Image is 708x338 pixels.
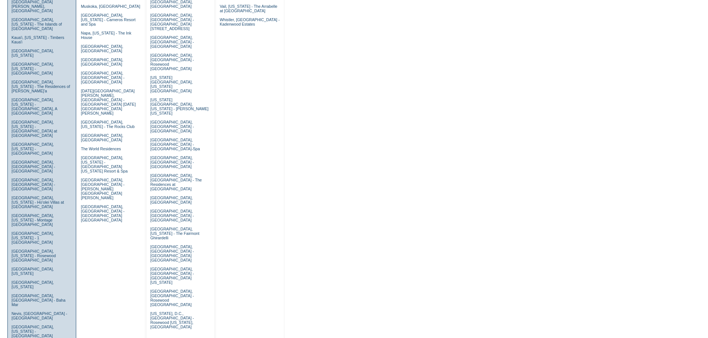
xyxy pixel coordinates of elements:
a: The World Residences [81,147,121,151]
a: [GEOGRAPHIC_DATA], [US_STATE] - The Fairmont Ghirardelli [150,227,199,240]
a: [GEOGRAPHIC_DATA], [GEOGRAPHIC_DATA] - [GEOGRAPHIC_DATA] [150,35,194,49]
a: [GEOGRAPHIC_DATA], [US_STATE] - [GEOGRAPHIC_DATA] [US_STATE] Resort & Spa [81,155,128,173]
a: Napa, [US_STATE] - The Ink House [81,31,132,40]
a: [GEOGRAPHIC_DATA], [GEOGRAPHIC_DATA] - [GEOGRAPHIC_DATA] [12,178,55,191]
a: [DATE][GEOGRAPHIC_DATA][PERSON_NAME], [GEOGRAPHIC_DATA] - [GEOGRAPHIC_DATA] [DATE][GEOGRAPHIC_DAT... [81,89,136,115]
a: Muskoka, [GEOGRAPHIC_DATA] [81,4,140,9]
a: [GEOGRAPHIC_DATA], [US_STATE] - The Rocks Club [81,120,135,129]
a: [GEOGRAPHIC_DATA], [US_STATE] - Carneros Resort and Spa [81,13,136,26]
a: [GEOGRAPHIC_DATA], [GEOGRAPHIC_DATA] - Rosewood [GEOGRAPHIC_DATA] [150,289,194,307]
a: [GEOGRAPHIC_DATA], [GEOGRAPHIC_DATA] - [GEOGRAPHIC_DATA][STREET_ADDRESS] [150,13,194,31]
a: [GEOGRAPHIC_DATA], [US_STATE] - Ho'olei Villas at [GEOGRAPHIC_DATA] [12,196,64,209]
a: [GEOGRAPHIC_DATA], [US_STATE] - Rosewood [GEOGRAPHIC_DATA] [12,249,56,262]
a: [GEOGRAPHIC_DATA], [US_STATE] [12,280,54,289]
a: [GEOGRAPHIC_DATA], [GEOGRAPHIC_DATA] [150,196,193,204]
a: [GEOGRAPHIC_DATA], [US_STATE] - [GEOGRAPHIC_DATA] [12,325,54,338]
a: [GEOGRAPHIC_DATA], [GEOGRAPHIC_DATA] [81,44,123,53]
a: [GEOGRAPHIC_DATA], [GEOGRAPHIC_DATA] - [GEOGRAPHIC_DATA] [GEOGRAPHIC_DATA] [81,204,125,222]
a: [GEOGRAPHIC_DATA], [US_STATE] - The Residences of [PERSON_NAME]'a [12,80,70,93]
a: [US_STATE][GEOGRAPHIC_DATA], [US_STATE][GEOGRAPHIC_DATA] [150,75,193,93]
a: [GEOGRAPHIC_DATA], [US_STATE] - [GEOGRAPHIC_DATA] [12,142,54,155]
a: Vail, [US_STATE] - The Arrabelle at [GEOGRAPHIC_DATA] [220,4,277,13]
a: [GEOGRAPHIC_DATA], [GEOGRAPHIC_DATA] - [GEOGRAPHIC_DATA] [150,209,194,222]
a: [US_STATE], D.C., [GEOGRAPHIC_DATA] - Rosewood [US_STATE], [GEOGRAPHIC_DATA] [150,311,194,329]
a: [GEOGRAPHIC_DATA], [GEOGRAPHIC_DATA] - [GEOGRAPHIC_DATA] [150,155,194,169]
a: [GEOGRAPHIC_DATA], [GEOGRAPHIC_DATA] - The Residences at [GEOGRAPHIC_DATA] [150,173,202,191]
a: Kaua'i, [US_STATE] - Timbers Kaua'i [12,35,64,44]
a: [GEOGRAPHIC_DATA], [US_STATE] - 1 [GEOGRAPHIC_DATA] [12,231,54,245]
a: [GEOGRAPHIC_DATA], [GEOGRAPHIC_DATA] [81,58,123,66]
a: [GEOGRAPHIC_DATA], [GEOGRAPHIC_DATA] - [GEOGRAPHIC_DATA] [12,160,55,173]
a: [GEOGRAPHIC_DATA], [GEOGRAPHIC_DATA] - Rosewood [GEOGRAPHIC_DATA] [150,53,194,71]
a: [GEOGRAPHIC_DATA], [GEOGRAPHIC_DATA] - [PERSON_NAME][GEOGRAPHIC_DATA][PERSON_NAME] [81,178,125,200]
a: Nevis, [GEOGRAPHIC_DATA] - [GEOGRAPHIC_DATA] [12,311,67,320]
a: Whistler, [GEOGRAPHIC_DATA] - Kadenwood Estates [220,17,279,26]
a: [GEOGRAPHIC_DATA], [GEOGRAPHIC_DATA] - Baha Mar [12,293,65,307]
a: [GEOGRAPHIC_DATA], [GEOGRAPHIC_DATA] [81,133,123,142]
a: [GEOGRAPHIC_DATA], [US_STATE] - [GEOGRAPHIC_DATA] at [GEOGRAPHIC_DATA] [12,120,57,138]
a: [GEOGRAPHIC_DATA], [US_STATE] - [GEOGRAPHIC_DATA], A [GEOGRAPHIC_DATA] [12,98,57,115]
a: [GEOGRAPHIC_DATA], [US_STATE] [12,49,54,58]
a: [GEOGRAPHIC_DATA], [GEOGRAPHIC_DATA] - [GEOGRAPHIC_DATA] [81,71,125,84]
a: [GEOGRAPHIC_DATA], [GEOGRAPHIC_DATA] - [GEOGRAPHIC_DATA] [US_STATE] [150,267,194,285]
a: [GEOGRAPHIC_DATA], [US_STATE] - The Islands of [GEOGRAPHIC_DATA] [12,17,62,31]
a: [GEOGRAPHIC_DATA], [US_STATE] - [GEOGRAPHIC_DATA] [12,62,54,75]
a: [GEOGRAPHIC_DATA], [US_STATE] [12,267,54,276]
a: [GEOGRAPHIC_DATA], [US_STATE] - Montage [GEOGRAPHIC_DATA] [12,213,54,227]
a: [GEOGRAPHIC_DATA], [GEOGRAPHIC_DATA] - [GEOGRAPHIC_DATA] [GEOGRAPHIC_DATA] [150,245,194,262]
a: [GEOGRAPHIC_DATA], [GEOGRAPHIC_DATA] - [GEOGRAPHIC_DATA] [150,120,194,133]
a: [GEOGRAPHIC_DATA], [GEOGRAPHIC_DATA] - [GEOGRAPHIC_DATA]-Spa [150,138,200,151]
a: [US_STATE][GEOGRAPHIC_DATA], [US_STATE] - [PERSON_NAME] [US_STATE] [150,98,208,115]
